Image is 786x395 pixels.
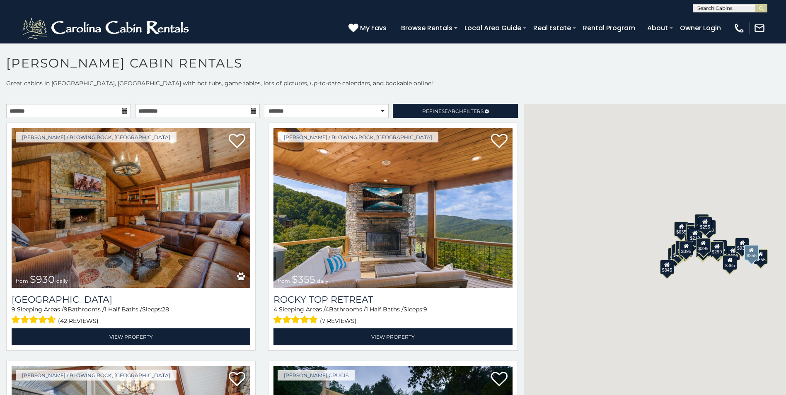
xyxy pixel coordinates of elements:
div: $395 [696,238,710,253]
a: from $930 daily [12,128,250,288]
img: phone-regular-white.png [733,22,745,34]
span: daily [56,278,68,284]
div: $355 [744,245,759,260]
img: 1714398837_thumbnail.jpeg [273,128,512,288]
a: Local Area Guide [460,21,525,35]
span: $355 [292,273,315,285]
div: $460 [686,225,700,240]
div: $299 [710,241,724,256]
div: $400 [675,241,689,255]
div: $320 [694,214,709,229]
div: Sleeping Areas / Bathrooms / Sleeps: [12,305,250,326]
div: $315 [695,243,709,258]
h3: Appalachian Mountain Lodge [12,294,250,305]
div: $451 [684,234,699,249]
span: (42 reviews) [58,316,99,326]
div: $365 [723,255,737,270]
a: Rental Program [579,21,639,35]
a: Add to favorites [229,371,245,388]
div: $395 [679,241,693,256]
a: Rocky Top Retreat [273,294,512,305]
div: $255 [698,217,712,231]
span: 1 Half Baths / [104,306,142,313]
div: $330 [668,248,682,263]
span: 9 [423,306,427,313]
a: Add to favorites [229,133,245,150]
div: $355 [753,249,767,264]
div: $380 [713,240,727,255]
a: [PERSON_NAME] Crucis [278,370,355,381]
span: daily [317,278,329,284]
a: Real Estate [529,21,575,35]
div: $565 [686,223,700,238]
a: My Favs [348,23,389,34]
img: White-1-2.png [21,16,193,41]
a: from $355 daily [273,128,512,288]
a: Owner Login [676,21,725,35]
a: [PERSON_NAME] / Blowing Rock, [GEOGRAPHIC_DATA] [16,132,177,142]
span: 1 Half Baths / [366,306,404,313]
span: 4 [273,306,277,313]
div: $345 [660,260,674,275]
div: $299 [726,246,740,260]
span: 9 [64,306,68,313]
span: My Favs [360,23,387,33]
span: 9 [12,306,15,313]
a: Browse Rentals [397,21,457,35]
div: $250 [701,220,716,235]
span: Search [442,108,463,114]
div: Sleeping Areas / Bathrooms / Sleeps: [273,305,512,326]
a: View Property [273,328,512,345]
a: [PERSON_NAME] / Blowing Rock, [GEOGRAPHIC_DATA] [278,132,438,142]
span: from [16,278,28,284]
a: Add to favorites [491,133,508,150]
div: $635 [674,222,688,236]
a: RefineSearchFilters [393,104,518,118]
div: $400 [671,245,685,260]
a: View Property [12,328,250,345]
a: [PERSON_NAME] / Blowing Rock, [GEOGRAPHIC_DATA] [16,370,177,381]
div: $210 [688,228,702,243]
span: Refine Filters [422,108,484,114]
a: Add to favorites [491,371,508,388]
a: [GEOGRAPHIC_DATA] [12,294,250,305]
span: 4 [325,306,329,313]
img: 1714397134_thumbnail.jpeg [12,128,250,288]
span: (7 reviews) [320,316,357,326]
span: from [278,278,290,284]
span: 28 [162,306,169,313]
img: mail-regular-white.png [754,22,765,34]
a: About [643,21,672,35]
span: $930 [30,273,55,285]
div: $930 [735,238,749,253]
